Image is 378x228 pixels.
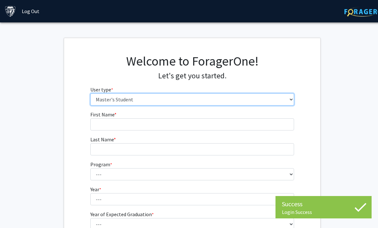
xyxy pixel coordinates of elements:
h4: Let's get you started. [90,71,294,81]
h1: Welcome to ForagerOne! [90,53,294,69]
img: Johns Hopkins University Logo [5,6,16,17]
label: User type [90,86,113,93]
span: Last Name [90,136,114,143]
label: Program [90,161,112,168]
div: Success [282,199,365,209]
label: Year [90,185,101,193]
label: Year of Expected Graduation [90,210,154,218]
div: Login Success [282,209,365,215]
span: First Name [90,111,114,118]
iframe: Chat [5,199,27,223]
